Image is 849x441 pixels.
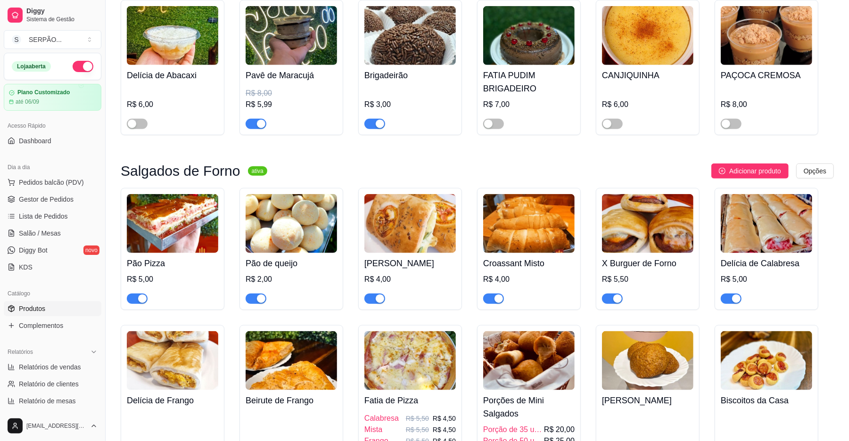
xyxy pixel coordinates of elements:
img: product-image [127,331,218,390]
h4: Beirute de Frango [246,394,337,407]
a: DiggySistema de Gestão [4,4,101,26]
a: Dashboard [4,133,101,148]
sup: ativa [248,166,267,176]
img: product-image [127,194,218,253]
img: product-image [483,331,575,390]
div: R$ 7,00 [483,99,575,110]
div: Catálogo [4,286,101,301]
h4: Delícia de Calabresa [721,257,812,270]
p: R$ 4,50 [433,425,456,434]
span: Gestor de Pedidos [19,195,74,204]
img: product-image [127,6,218,65]
span: Relatórios [8,348,33,356]
img: product-image [602,6,693,65]
h4: PAÇOCA CREMOSA [721,69,812,82]
h4: Porções de Mini Salgados [483,394,575,420]
h4: CANJIQUINHA [602,69,693,82]
h4: Croassant Misto [483,257,575,270]
a: KDS [4,260,101,275]
a: Relatório de clientes [4,376,101,392]
span: Calabresa [364,413,399,424]
div: R$ 5,99 [246,99,337,110]
h4: [PERSON_NAME] [602,394,693,407]
img: product-image [246,331,337,390]
a: Complementos [4,318,101,333]
h4: [PERSON_NAME] [364,257,456,270]
div: R$ 4,00 [483,274,575,285]
article: Plano Customizado [17,89,70,96]
img: product-image [602,194,693,253]
button: Alterar Status [73,61,93,72]
a: Produtos [4,301,101,316]
div: R$ 4,00 [364,274,456,285]
div: R$ 6,00 [602,99,693,110]
div: Acesso Rápido [4,118,101,133]
h4: Pavê de Maracujá [246,69,337,82]
a: Relatório de fidelidadenovo [4,410,101,425]
span: Sistema de Gestão [26,16,98,23]
a: Diggy Botnovo [4,243,101,258]
div: SERPÃO ... [29,35,62,44]
span: Porção de 35 unidades [483,424,542,435]
h4: Pão de queijo [246,257,337,270]
div: R$ 5,00 [721,274,812,285]
h4: Fatia de Pizza [364,394,456,407]
img: product-image [483,194,575,253]
button: Pedidos balcão (PDV) [4,175,101,190]
button: [EMAIL_ADDRESS][DOMAIN_NAME] [4,415,101,437]
span: Salão / Mesas [19,229,61,238]
img: product-image [721,194,812,253]
span: Adicionar produto [729,166,781,176]
img: product-image [721,6,812,65]
a: Relatório de mesas [4,393,101,408]
a: Plano Customizadoaté 06/09 [4,84,101,111]
span: Relatórios de vendas [19,362,81,372]
div: R$ 8,00 [721,99,812,110]
button: Opções [796,163,834,179]
span: Lista de Pedidos [19,212,68,221]
span: Diggy [26,7,98,16]
h4: X Burguer de Forno [602,257,693,270]
div: R$ 8,00 [246,88,337,99]
span: Mista [364,424,382,435]
a: Lista de Pedidos [4,209,101,224]
span: S [12,35,21,44]
img: product-image [364,194,456,253]
div: R$ 5,00 [127,274,218,285]
h4: Delícia de Frango [127,394,218,407]
span: Relatório de mesas [19,396,76,406]
img: product-image [364,331,456,390]
h4: Brigadeirão [364,69,456,82]
h4: FATIA PUDIM BRIGADEIRO [483,69,575,95]
span: KDS [19,262,33,272]
img: product-image [246,6,337,65]
a: Relatórios de vendas [4,359,101,375]
div: Dia a dia [4,160,101,175]
span: Opções [804,166,826,176]
h3: Salgados de Forno [121,165,240,177]
div: R$ 3,00 [364,99,456,110]
p: R$ 5,50 [406,414,429,423]
img: product-image [246,194,337,253]
span: plus-circle [719,168,725,174]
span: Diggy Bot [19,245,48,255]
div: R$ 5,50 [602,274,693,285]
h4: Pão Pizza [127,257,218,270]
span: Produtos [19,304,45,313]
span: Complementos [19,321,63,330]
span: Dashboard [19,136,51,146]
span: Relatório de clientes [19,379,79,389]
h4: Biscoitos da Casa [721,394,812,407]
button: Adicionar produto [711,163,789,179]
a: Gestor de Pedidos [4,192,101,207]
div: R$ 2,00 [246,274,337,285]
button: Select a team [4,30,101,49]
a: Salão / Mesas [4,226,101,241]
div: R$ 6,00 [127,99,218,110]
article: até 06/09 [16,98,39,106]
span: [EMAIL_ADDRESS][DOMAIN_NAME] [26,422,86,430]
img: product-image [483,6,575,65]
img: product-image [364,6,456,65]
p: R$ 5,50 [406,425,429,434]
div: Loja aberta [12,61,51,72]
